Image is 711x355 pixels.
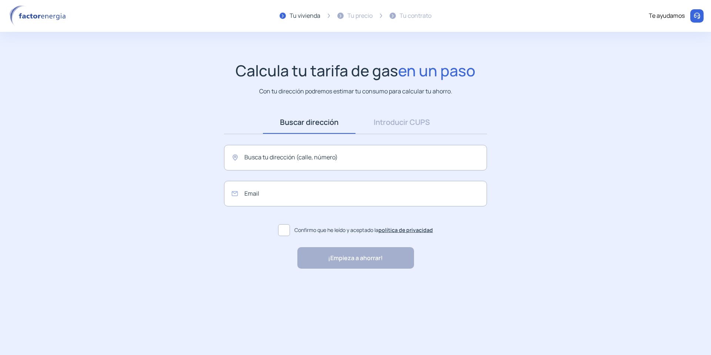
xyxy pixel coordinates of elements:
span: en un paso [398,60,475,81]
div: Tu contrato [400,11,431,21]
span: Confirmo que he leído y aceptado la [294,226,433,234]
div: Tu vivienda [290,11,320,21]
a: Introducir CUPS [355,111,448,134]
p: Con tu dirección podremos estimar tu consumo para calcular tu ahorro. [259,87,452,96]
div: Tu precio [347,11,373,21]
a: política de privacidad [378,226,433,233]
img: logo factor [7,5,70,27]
img: llamar [693,12,701,20]
h1: Calcula tu tarifa de gas [236,62,475,80]
a: Buscar dirección [263,111,355,134]
div: Te ayudamos [649,11,685,21]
